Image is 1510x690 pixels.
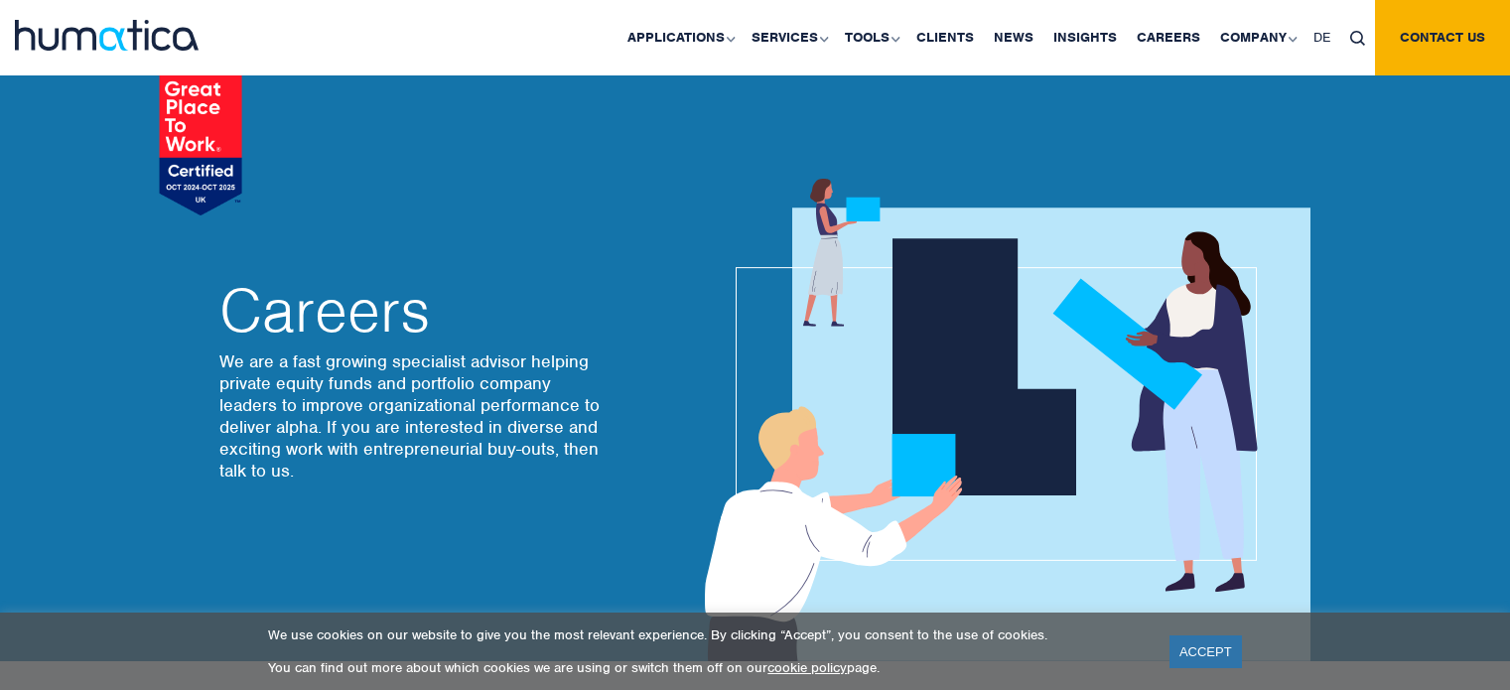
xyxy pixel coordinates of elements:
[219,350,607,482] p: We are a fast growing specialist advisor helping private equity funds and portfolio company leade...
[1169,635,1242,668] a: ACCEPT
[15,20,199,51] img: logo
[1313,29,1330,46] span: DE
[767,659,847,676] a: cookie policy
[219,281,607,341] h2: Careers
[268,659,1145,676] p: You can find out more about which cookies we are using or switch them off on our page.
[1350,31,1365,46] img: search_icon
[268,626,1145,643] p: We use cookies on our website to give you the most relevant experience. By clicking “Accept”, you...
[686,179,1310,661] img: about_banner1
